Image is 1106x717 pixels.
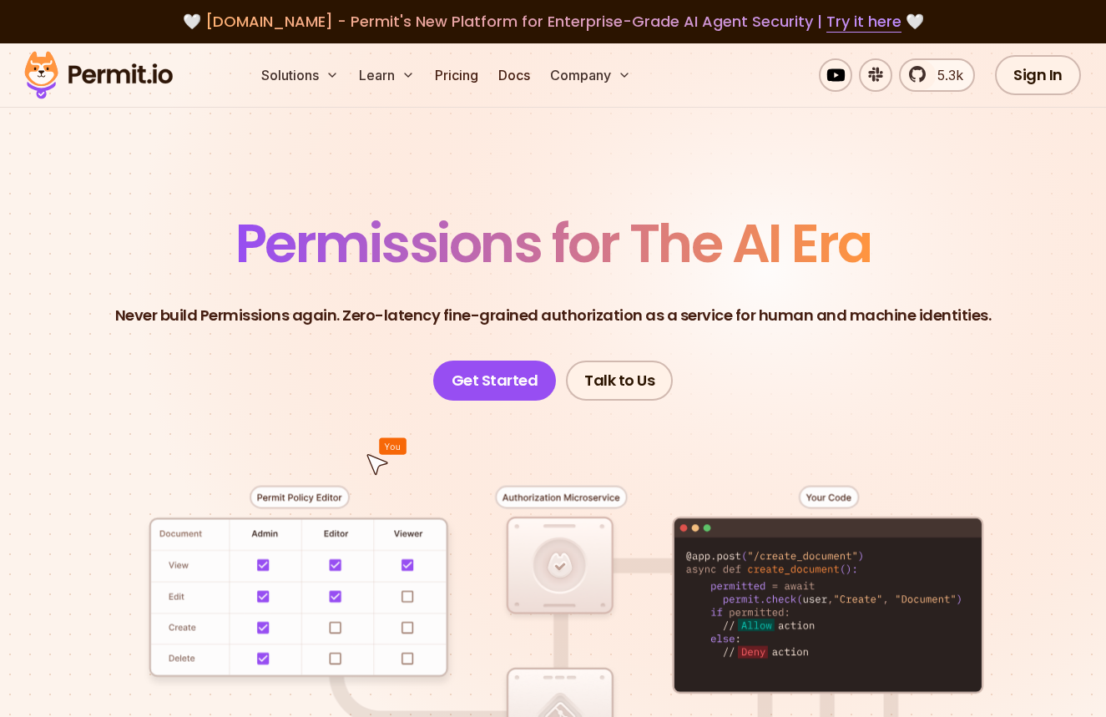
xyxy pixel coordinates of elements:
span: Permissions for The AI Era [235,206,871,280]
button: Learn [352,58,422,92]
a: Pricing [428,58,485,92]
a: Get Started [433,361,557,401]
button: Company [543,58,638,92]
a: Sign In [995,55,1081,95]
a: Talk to Us [566,361,673,401]
span: [DOMAIN_NAME] - Permit's New Platform for Enterprise-Grade AI Agent Security | [205,11,901,32]
button: Solutions [255,58,346,92]
span: 5.3k [927,65,963,85]
a: Try it here [826,11,901,33]
a: Docs [492,58,537,92]
img: Permit logo [17,47,180,104]
p: Never build Permissions again. Zero-latency fine-grained authorization as a service for human and... [115,304,992,327]
div: 🤍 🤍 [40,10,1066,33]
a: 5.3k [899,58,975,92]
